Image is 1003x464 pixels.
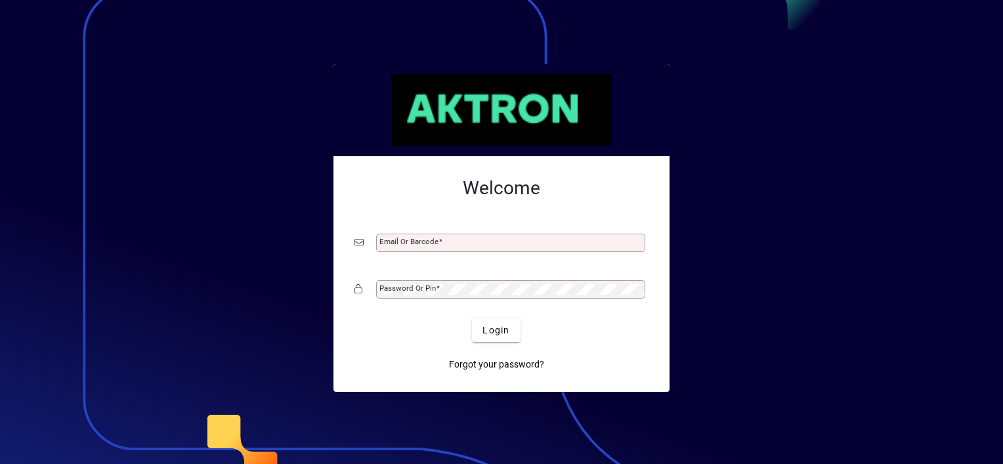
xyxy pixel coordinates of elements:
[449,358,544,371] span: Forgot your password?
[379,284,436,293] mat-label: Password or Pin
[472,318,520,342] button: Login
[379,237,438,246] mat-label: Email or Barcode
[354,177,649,200] h2: Welcome
[444,352,549,376] a: Forgot your password?
[482,324,509,337] span: Login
